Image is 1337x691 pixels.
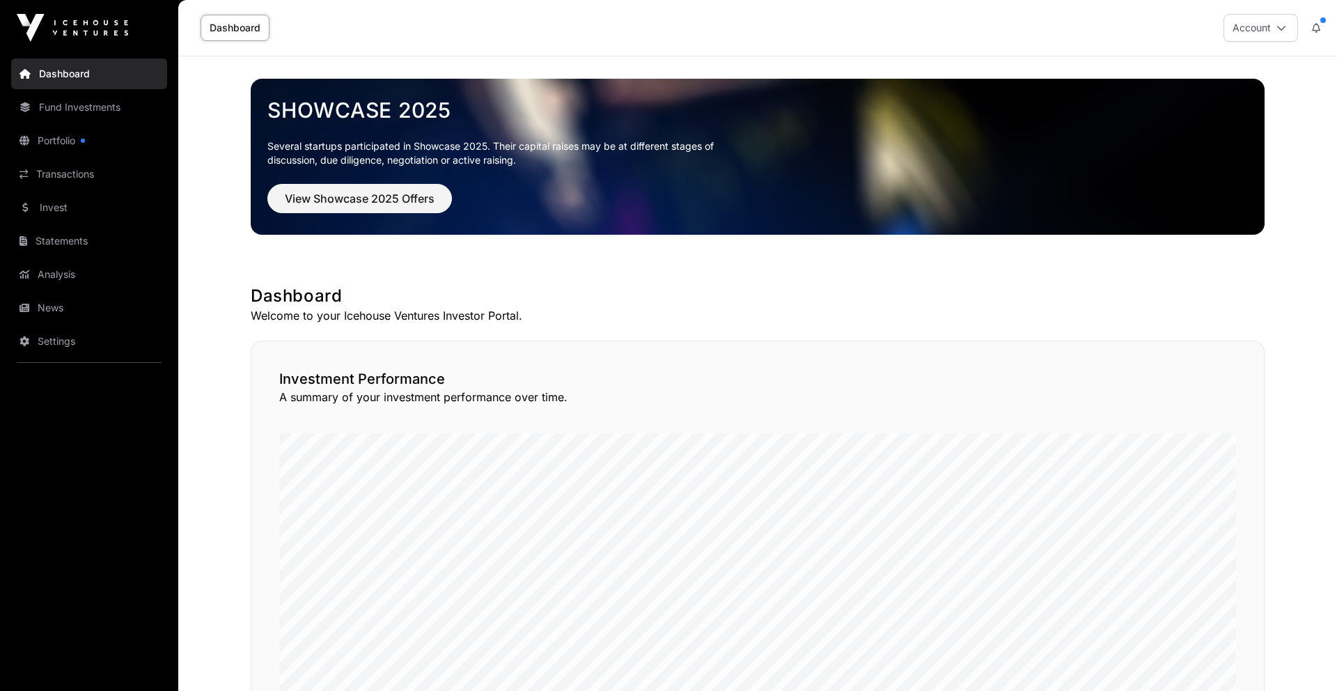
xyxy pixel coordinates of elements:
a: Invest [11,192,167,223]
p: Several startups participated in Showcase 2025. Their capital raises may be at different stages o... [267,139,735,167]
a: Portfolio [11,125,167,156]
a: News [11,293,167,323]
span: View Showcase 2025 Offers [285,190,435,207]
a: Fund Investments [11,92,167,123]
h2: Investment Performance [279,369,1236,389]
a: Analysis [11,259,167,290]
a: Dashboard [11,59,167,89]
button: Account [1223,14,1298,42]
a: Transactions [11,159,167,189]
p: A summary of your investment performance over time. [279,389,1236,405]
a: View Showcase 2025 Offers [267,198,452,212]
a: Dashboard [201,15,269,41]
img: Showcase 2025 [251,79,1265,235]
iframe: Chat Widget [1267,624,1337,691]
img: Icehouse Ventures Logo [17,14,128,42]
button: View Showcase 2025 Offers [267,184,452,213]
a: Showcase 2025 [267,98,1248,123]
p: Welcome to your Icehouse Ventures Investor Portal. [251,307,1265,324]
a: Settings [11,326,167,357]
h1: Dashboard [251,285,1265,307]
a: Statements [11,226,167,256]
